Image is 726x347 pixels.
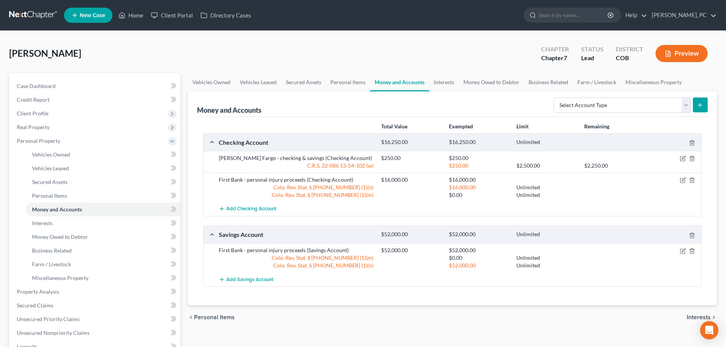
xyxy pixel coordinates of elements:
a: Property Analysis [11,285,180,299]
span: Real Property [17,124,50,130]
a: Help [622,8,647,22]
a: Farm / Livestock [573,73,621,91]
span: Personal Items [194,314,235,320]
button: Preview [655,45,708,62]
a: Vehicles Owned [26,148,180,162]
div: Colo. Rev. Stat. § [PHONE_NUMBER] (1)(m) [215,191,377,199]
div: Unlimited [513,254,580,262]
div: COB [616,54,643,62]
span: [PERSON_NAME] [9,48,81,59]
i: chevron_right [711,314,717,320]
a: Client Portal [147,8,197,22]
a: Secured Claims [11,299,180,312]
span: Personal Property [17,138,60,144]
a: Secured Assets [26,175,180,189]
a: Interests [429,73,459,91]
a: Personal Items [326,73,370,91]
a: Business Related [26,244,180,257]
button: Add Savings Account [219,272,273,286]
div: $0.00 [445,254,513,262]
div: Lead [581,54,604,62]
span: Unsecured Priority Claims [17,316,80,322]
div: Chapter [541,45,569,54]
strong: Exempted [449,123,473,130]
div: Unlimited [513,184,580,191]
a: Money and Accounts [26,203,180,216]
a: Vehicles Leased [26,162,180,175]
span: Interests [687,314,711,320]
button: Add Checking Account [219,202,276,216]
span: Client Profile [17,110,48,117]
a: Personal Items [26,189,180,203]
span: Credit Report [17,96,50,103]
span: Personal Items [32,192,67,199]
a: Directory Cases [197,8,255,22]
div: $16,000.00 [377,176,445,184]
a: Home [115,8,147,22]
div: [PERSON_NAME] Fargo - checking & savings (Checking Account) [215,154,377,162]
div: $52,000.00 [445,246,513,254]
div: $0.00 [445,191,513,199]
span: Business Related [32,247,72,254]
i: chevron_left [188,314,194,320]
a: Money Owed to Debtor [26,230,180,244]
div: $52,000.00 [377,231,445,238]
span: Unsecured Nonpriority Claims [17,329,90,336]
span: Property Analysis [17,288,59,295]
div: Savings Account [215,230,377,238]
span: 7 [564,54,567,61]
a: [PERSON_NAME], PC [648,8,716,22]
div: $52,000.00 [445,231,513,238]
div: C.R.S. 22-086 13-54-102 (w) [215,162,377,170]
strong: Total Value [381,123,407,130]
a: Unsecured Priority Claims [11,312,180,326]
span: Farm / Livestock [32,261,71,267]
div: $2,250.00 [580,162,648,170]
div: Money and Accounts [197,106,261,115]
span: Add Checking Account [226,206,276,212]
div: First Bank - personal injury proceeds (Checking Account) [215,176,377,184]
span: Vehicles Leased [32,165,69,171]
div: Chapter [541,54,569,62]
a: Credit Report [11,93,180,107]
div: Colo. Rev. Stat. § [PHONE_NUMBER] (1)(m) [215,254,377,262]
div: $16,250.00 [445,139,513,146]
span: Interests [32,220,53,226]
span: Secured Assets [32,179,67,185]
div: $250.00 [445,154,513,162]
span: Vehicles Owned [32,151,70,158]
div: Unlimited [513,139,580,146]
div: Status [581,45,604,54]
div: $52,000.00 [377,246,445,254]
div: Open Intercom Messenger [700,321,718,339]
div: $16,000.00 [445,184,513,191]
div: $250.00 [377,154,445,162]
div: $2,500.00 [513,162,580,170]
a: Case Dashboard [11,79,180,93]
a: Money and Accounts [370,73,429,91]
input: Search by name... [539,8,609,22]
div: $16,250.00 [377,139,445,146]
span: Add Savings Account [226,277,273,283]
div: Unlimited [513,191,580,199]
div: Colo. Rev. Stat. § [PHONE_NUMBER] (1)(n) [215,184,377,191]
div: $250.00 [445,162,513,170]
div: First Bank - personal injury proceeds (Savings Account) [215,246,377,254]
div: $16,000.00 [445,176,513,184]
button: Interests chevron_right [687,314,717,320]
span: Money Owed to Debtor [32,233,88,240]
a: Unsecured Nonpriority Claims [11,326,180,340]
a: Vehicles Owned [188,73,235,91]
button: chevron_left Personal Items [188,314,235,320]
div: Colo. Rev. Stat. § [PHONE_NUMBER] (1)(n) [215,262,377,269]
span: Case Dashboard [17,83,56,89]
a: Miscellaneous Property [621,73,686,91]
a: Miscellaneous Property [26,271,180,285]
a: Farm / Livestock [26,257,180,271]
div: Checking Account [215,138,377,146]
a: Money Owed to Debtor [459,73,524,91]
strong: Limit [516,123,529,130]
strong: Remaining [584,123,609,130]
a: Business Related [524,73,573,91]
span: Miscellaneous Property [32,275,88,281]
